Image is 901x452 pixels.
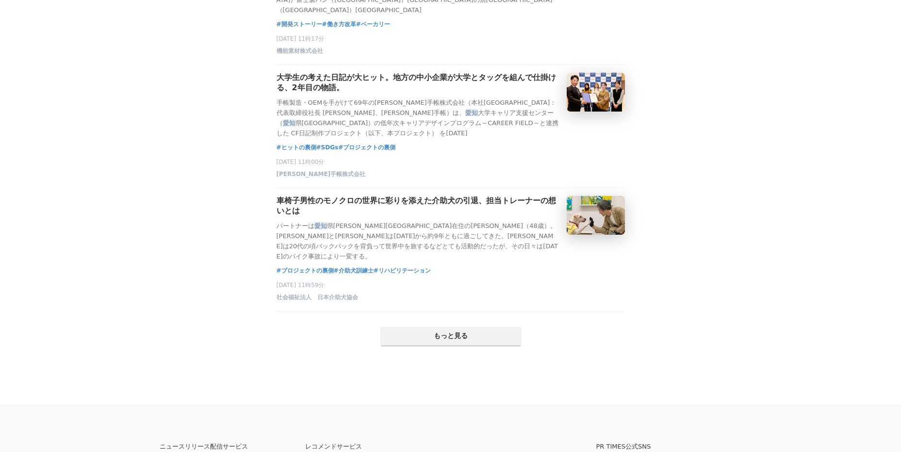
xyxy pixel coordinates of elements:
[305,443,451,450] p: レコメンドサービス
[277,98,559,138] p: 手帳製造・OEMを手がけて69年の[PERSON_NAME]手帳株式会社（本社[GEOGRAPHIC_DATA]：代表取締役社長 [PERSON_NAME]、[PERSON_NAME]手帳）は、...
[277,266,334,275] a: #プロジェクトの裏側
[283,119,295,127] em: 愛知
[277,35,625,43] p: [DATE] 11時17分
[277,158,625,166] p: [DATE] 11時00分
[277,196,625,261] a: 車椅子男性のモノクロの世界に彩りを添えた介助犬の引退、担当トレーナーの想いとはパートナーは愛知県[PERSON_NAME][GEOGRAPHIC_DATA]在住の[PERSON_NAME]（48...
[316,143,339,152] a: #SDGs
[277,50,323,57] a: 機能素材株式会社
[277,221,559,261] p: パートナーは 県[PERSON_NAME][GEOGRAPHIC_DATA]在住の[PERSON_NAME]（48歳）。[PERSON_NAME]と[PERSON_NAME]は[DATE]から約...
[334,266,374,275] a: #介助犬訓練士
[277,293,358,302] span: 社会福祉法人 日本介助犬協会
[374,266,431,275] a: #リハビリテーション
[338,143,395,152] a: #プロジェクトの裏側
[277,281,625,290] p: [DATE] 11時59分
[314,222,327,229] em: 愛知
[381,327,521,345] button: もっと見る
[277,296,358,303] a: 社会福祉法人 日本介助犬協会
[277,196,559,216] h3: 車椅子男性のモノクロの世界に彩りを添えた介助犬の引退、担当トレーナーの想いとは
[277,73,625,138] a: 大学生の考えた日記が大ヒット。地方の中小企業が大学とタッグを組んで仕掛ける、2年目の物語。手帳製造・OEMを手がけて69年の[PERSON_NAME]手帳株式会社（本社[GEOGRAPHIC_D...
[277,143,316,152] a: #ヒットの裏側
[277,19,322,29] a: #開発ストーリー
[277,47,323,55] span: 機能素材株式会社
[277,170,366,178] span: [PERSON_NAME]手帳株式会社
[465,109,478,116] em: 愛知
[596,443,742,450] p: PR TIMES公式SNS
[160,443,305,450] p: ニュースリリース配信サービス
[356,19,390,29] a: #ベーカリー
[277,173,366,180] a: [PERSON_NAME]手帳株式会社
[277,73,559,93] h3: 大学生の考えた日記が大ヒット。地方の中小企業が大学とタッグを組んで仕掛ける、2年目の物語。
[322,19,356,29] a: #働き方改革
